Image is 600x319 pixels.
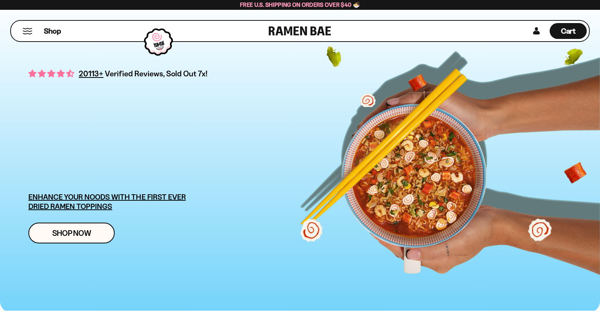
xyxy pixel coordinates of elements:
button: Mobile Menu Trigger [22,28,33,34]
a: Shop Now [28,223,115,243]
span: 20113+ [79,68,103,79]
span: Free U.S. Shipping on Orders over $40 🍜 [240,1,360,8]
span: Shop [44,26,61,36]
a: Shop [44,23,61,39]
span: Shop Now [52,229,91,237]
span: Cart [561,26,576,36]
div: Cart [550,21,587,41]
span: Verified Reviews, Sold Out 7x! [105,69,207,78]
